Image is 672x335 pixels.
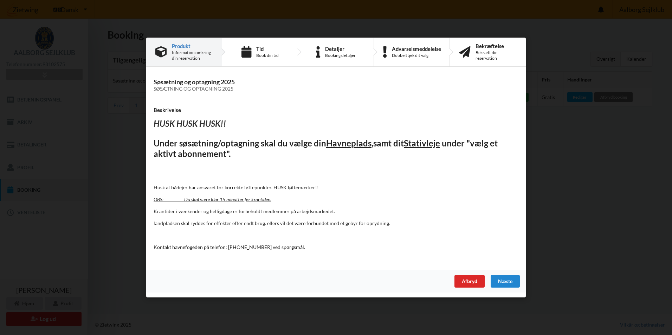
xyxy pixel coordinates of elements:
div: Information omkring din reservation [172,50,213,61]
u: , [371,138,373,148]
div: Detaljer [325,46,356,52]
u: Stativleje [404,138,440,148]
div: Tid [256,46,279,52]
div: Dobbelttjek dit valg [392,53,441,58]
p: Krantider i weekender og helligdage er forbeholdt medlemmer på arbejdsmarkedet. [154,208,518,215]
div: Advarselsmeddelelse [392,46,441,52]
h2: Under søsætning/optagning skal du vælge din samt dit under "vælg et aktivt abonnement". [154,138,518,159]
div: Søsætning og optagning 2025 [154,86,518,92]
div: Bekræft din reservation [476,50,517,61]
div: Produkt [172,43,213,49]
div: Afbryd [454,275,485,288]
div: Booking detaljer [325,53,356,58]
p: Husk at bådejer har ansvaret for korrekte løftepunkter. HUSK løftemærker!! [154,184,518,191]
div: Næste [491,275,520,288]
p: Kontakt havnefogeden på telefon: [PHONE_NUMBER] ved spørgsmål. [154,244,518,251]
div: Book din tid [256,53,279,58]
h4: Beskrivelse [154,107,518,113]
i: HUSK HUSK HUSK!! [154,118,226,129]
h3: Søsætning og optagning 2025 [154,78,518,92]
u: OBS: Du skal være klar 15 minutter før krantiden. [154,196,271,202]
div: Bekræftelse [476,43,517,49]
p: landpladsen skal ryddes for effekter efter endt brug. ellers vil det være forbundet med et gebyr ... [154,220,518,227]
u: Havneplads [326,138,371,148]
